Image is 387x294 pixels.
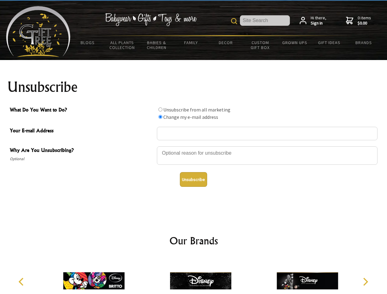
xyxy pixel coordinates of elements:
[277,36,312,49] a: Grown Ups
[105,36,140,54] a: All Plants Collection
[6,6,70,57] img: Babyware - Gifts - Toys and more...
[163,114,218,120] label: Change my e-mail address
[358,15,371,26] span: 0 items
[10,146,154,155] span: Why Are You Unsubscribing?
[10,127,154,136] span: Your E-mail Address
[311,15,326,26] span: Hi there,
[157,146,378,165] textarea: Why Are You Unsubscribing?
[174,36,209,49] a: Family
[70,36,105,49] a: BLOGS
[312,36,347,49] a: Gift Ideas
[243,36,278,54] a: Custom Gift Box
[347,36,381,49] a: Brands
[180,172,207,187] button: Unsubscribe
[10,155,154,163] span: Optional
[157,127,378,140] input: Your E-mail Address
[158,107,162,111] input: What Do You Want to Do?
[163,107,230,113] label: Unsubscribe from all marketing
[346,15,371,26] a: 0 items$0.00
[139,36,174,54] a: Babies & Children
[7,80,380,94] h1: Unsubscribe
[12,233,375,248] h2: Our Brands
[10,106,154,115] span: What Do You Want to Do?
[300,15,326,26] a: Hi there,Sign in
[105,13,197,26] img: Babywear - Gifts - Toys & more
[158,115,162,119] input: What Do You Want to Do?
[208,36,243,49] a: Decor
[359,275,372,288] button: Next
[311,21,326,26] strong: Sign in
[15,275,29,288] button: Previous
[358,21,371,26] strong: $0.00
[240,15,290,26] input: Site Search
[231,18,237,24] img: product search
